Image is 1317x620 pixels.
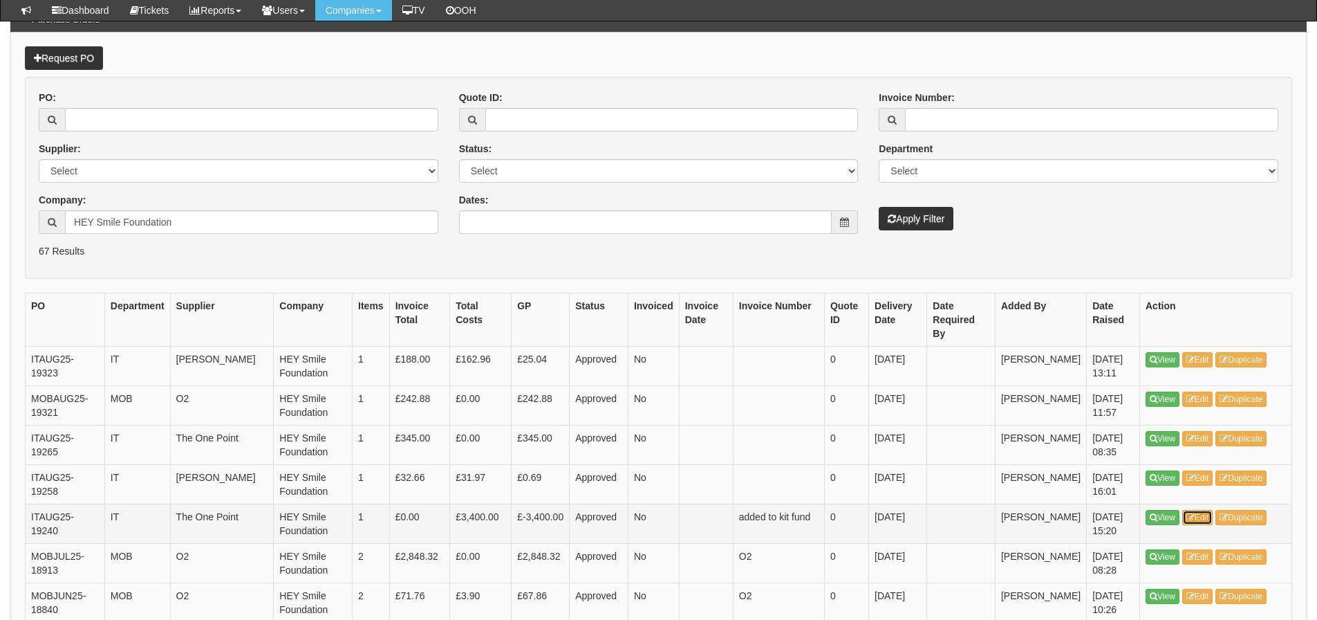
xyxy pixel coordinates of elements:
[869,504,927,543] td: [DATE]
[104,293,170,346] th: Department
[1215,352,1267,367] a: Duplicate
[570,504,628,543] td: Approved
[1182,392,1213,407] a: Edit
[995,464,1086,504] td: [PERSON_NAME]
[512,293,570,346] th: GP
[353,464,390,504] td: 1
[26,385,105,425] td: MOBAUG25-19321
[1087,293,1140,346] th: Date Raised
[679,293,733,346] th: Invoice Date
[26,504,105,543] td: ITAUG25-19240
[104,425,170,464] td: IT
[628,543,679,583] td: No
[389,346,450,385] td: £188.00
[353,504,390,543] td: 1
[1087,425,1140,464] td: [DATE] 08:35
[1215,589,1267,604] a: Duplicate
[1215,549,1267,565] a: Duplicate
[274,504,353,543] td: HEY Smile Foundation
[824,425,868,464] td: 0
[628,346,679,385] td: No
[170,385,274,425] td: O2
[1215,392,1267,407] a: Duplicate
[869,543,927,583] td: [DATE]
[733,293,824,346] th: Invoice Number
[39,91,56,104] label: PO:
[733,504,824,543] td: added to kit fund
[39,244,1278,258] p: 67 Results
[274,543,353,583] td: HEY Smile Foundation
[450,425,512,464] td: £0.00
[628,504,679,543] td: No
[1087,346,1140,385] td: [DATE] 13:11
[570,425,628,464] td: Approved
[459,193,489,207] label: Dates:
[824,504,868,543] td: 0
[1087,464,1140,504] td: [DATE] 16:01
[1182,471,1213,486] a: Edit
[733,543,824,583] td: O2
[824,464,868,504] td: 0
[1182,352,1213,367] a: Edit
[450,293,512,346] th: Total Costs
[104,346,170,385] td: IT
[459,142,492,156] label: Status:
[879,91,955,104] label: Invoice Number:
[1146,392,1179,407] a: View
[274,385,353,425] td: HEY Smile Foundation
[1215,510,1267,525] a: Duplicate
[353,293,390,346] th: Items
[824,543,868,583] td: 0
[1140,293,1292,346] th: Action
[570,543,628,583] td: Approved
[570,346,628,385] td: Approved
[170,346,274,385] td: [PERSON_NAME]
[995,385,1086,425] td: [PERSON_NAME]
[1146,549,1179,565] a: View
[170,293,274,346] th: Supplier
[450,464,512,504] td: £31.97
[170,425,274,464] td: The One Point
[26,293,105,346] th: PO
[353,425,390,464] td: 1
[1215,471,1267,486] a: Duplicate
[389,293,450,346] th: Invoice Total
[869,346,927,385] td: [DATE]
[1087,543,1140,583] td: [DATE] 08:28
[389,385,450,425] td: £242.88
[879,142,933,156] label: Department
[824,385,868,425] td: 0
[170,464,274,504] td: [PERSON_NAME]
[1087,385,1140,425] td: [DATE] 11:57
[1182,549,1213,565] a: Edit
[104,464,170,504] td: IT
[353,543,390,583] td: 2
[389,504,450,543] td: £0.00
[512,464,570,504] td: £0.69
[995,346,1086,385] td: [PERSON_NAME]
[869,385,927,425] td: [DATE]
[450,504,512,543] td: £3,400.00
[39,193,86,207] label: Company:
[1146,352,1179,367] a: View
[570,293,628,346] th: Status
[459,91,503,104] label: Quote ID:
[995,504,1086,543] td: [PERSON_NAME]
[353,346,390,385] td: 1
[1146,431,1179,446] a: View
[995,543,1086,583] td: [PERSON_NAME]
[104,385,170,425] td: MOB
[879,207,953,230] button: Apply Filter
[104,543,170,583] td: MOB
[995,425,1086,464] td: [PERSON_NAME]
[628,293,679,346] th: Invoiced
[274,425,353,464] td: HEY Smile Foundation
[450,385,512,425] td: £0.00
[1182,589,1213,604] a: Edit
[927,293,996,346] th: Date Required By
[1146,589,1179,604] a: View
[1146,510,1179,525] a: View
[450,543,512,583] td: £0.00
[869,425,927,464] td: [DATE]
[1182,431,1213,446] a: Edit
